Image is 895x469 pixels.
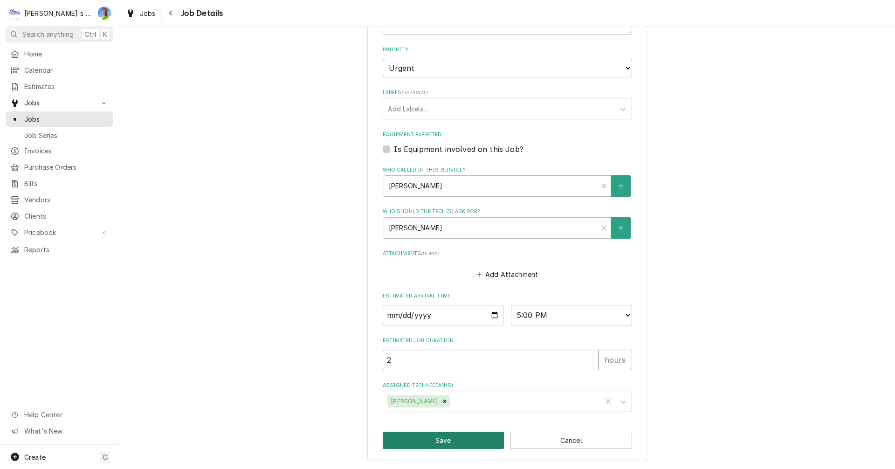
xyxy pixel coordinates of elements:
[6,79,113,94] a: Estimates
[179,7,223,20] span: Job Details
[24,131,109,140] span: Job Series
[24,49,109,59] span: Home
[98,7,111,20] div: Greg Austin's Avatar
[383,432,504,449] button: Save
[383,337,632,370] div: Estimated Job Duration
[383,432,632,449] div: Button Group Row
[6,46,113,62] a: Home
[8,7,21,20] div: C
[98,7,111,20] div: GA
[6,192,113,207] a: Vendors
[383,89,632,97] label: Labels
[6,128,113,143] a: Job Series
[383,382,632,412] div: Assigned Technician(s)
[401,90,427,95] span: ( optional )
[24,82,109,91] span: Estimates
[383,131,632,155] div: Equipment Expected
[6,225,113,240] a: Go to Pricebook
[383,166,632,174] label: Who called in this service?
[383,46,632,77] div: Priority
[611,175,631,197] button: Create New Contact
[24,65,109,75] span: Calendar
[6,407,113,422] a: Go to Help Center
[383,305,504,325] input: Date
[383,89,632,119] div: Labels
[383,166,632,197] div: Who called in this service?
[475,268,540,281] button: Add Attachment
[103,452,107,462] span: C
[6,208,113,224] a: Clients
[618,183,624,189] svg: Create New Contact
[6,159,113,175] a: Purchase Orders
[24,98,95,108] span: Jobs
[24,453,46,461] span: Create
[6,62,113,78] a: Calendar
[22,29,74,39] span: Search anything
[122,6,159,21] a: Jobs
[24,114,109,124] span: Jobs
[383,382,632,389] label: Assigned Technician(s)
[6,26,113,42] button: Search anythingCtrlK
[84,29,96,39] span: Ctrl
[611,217,631,239] button: Create New Contact
[6,143,113,159] a: Invoices
[599,350,632,370] div: hours
[387,395,440,407] div: [PERSON_NAME]
[24,211,109,221] span: Clients
[24,195,109,205] span: Vendors
[164,6,179,21] button: Navigate back
[383,292,632,325] div: Estimated Arrival Time
[24,146,109,156] span: Invoices
[440,395,450,407] div: Remove Greg Austin
[24,8,93,18] div: [PERSON_NAME]'s Refrigeration
[140,8,156,18] span: Jobs
[24,426,108,436] span: What's New
[383,131,632,138] label: Equipment Expected
[510,432,632,449] button: Cancel
[24,179,109,188] span: Bills
[103,29,107,39] span: K
[394,144,523,155] label: Is Equipment involved on this Job?
[6,176,113,191] a: Bills
[383,208,632,238] div: Who should the tech(s) ask for?
[383,46,632,54] label: Priority
[383,292,632,300] label: Estimated Arrival Time
[618,225,624,231] svg: Create New Contact
[383,432,632,449] div: Button Group
[383,250,632,257] label: Attachments
[6,423,113,439] a: Go to What's New
[24,245,109,255] span: Reports
[6,242,113,257] a: Reports
[383,337,632,345] label: Estimated Job Duration
[6,95,113,110] a: Go to Jobs
[24,410,108,420] span: Help Center
[6,111,113,127] a: Jobs
[511,305,632,325] select: Time Select
[24,228,95,237] span: Pricebook
[24,162,109,172] span: Purchase Orders
[383,250,632,281] div: Attachments
[421,251,439,256] span: ( if any )
[383,208,632,215] label: Who should the tech(s) ask for?
[8,7,21,20] div: Clay's Refrigeration's Avatar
